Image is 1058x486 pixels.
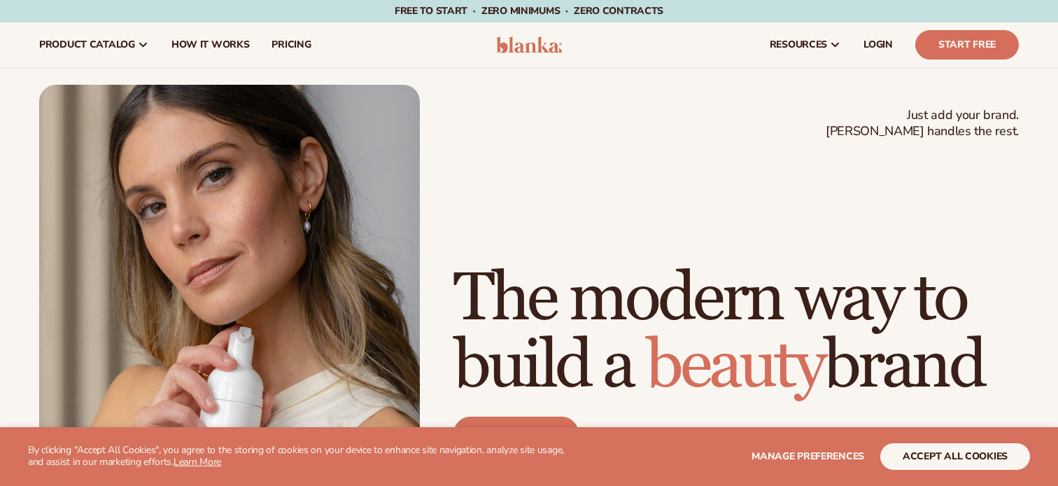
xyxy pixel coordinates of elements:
[915,30,1019,60] a: Start Free
[759,22,852,67] a: resources
[160,22,261,67] a: How It Works
[28,445,574,468] p: By clicking "Accept All Cookies", you agree to the storing of cookies on your device to enhance s...
[395,4,663,18] span: Free to start · ZERO minimums · ZERO contracts
[752,450,864,463] span: Manage preferences
[271,39,311,50] span: pricing
[496,36,563,53] img: logo
[39,39,135,50] span: product catalog
[880,443,1030,470] button: accept all cookies
[28,22,160,67] a: product catalog
[646,325,824,407] span: beauty
[453,417,579,450] a: Start free
[863,39,893,50] span: LOGIN
[752,443,864,470] button: Manage preferences
[852,22,904,67] a: LOGIN
[770,39,827,50] span: resources
[174,455,221,468] a: Learn More
[453,265,1019,400] h1: The modern way to build a brand
[826,107,1019,140] span: Just add your brand. [PERSON_NAME] handles the rest.
[260,22,322,67] a: pricing
[171,39,250,50] span: How It Works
